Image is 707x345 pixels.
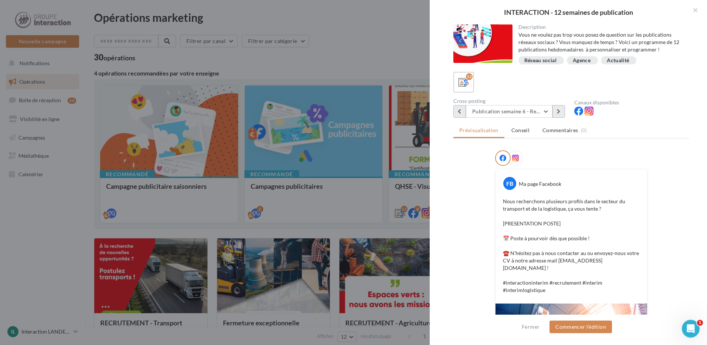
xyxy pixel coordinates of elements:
[442,9,695,16] div: INTERACTION - 12 semaines de publication
[466,73,473,80] div: 12
[503,198,640,294] p: Nous recherchons plusieurs profils dans le secteur du transport et de la logistique, ça vous tent...
[573,58,591,63] div: Agence
[519,180,561,188] div: Ma page Facebook
[518,24,684,30] div: Description
[682,320,700,338] iframe: Intercom live chat
[503,177,516,190] div: FB
[524,58,557,63] div: Réseau social
[542,127,578,134] span: Commentaires
[697,320,703,326] span: 1
[574,100,689,105] div: Canaux disponibles
[581,127,587,133] span: (0)
[453,98,568,104] div: Cross-posting
[549,321,612,333] button: Commencer l'édition
[607,58,629,63] div: Actualité
[466,105,552,118] button: Publication semaine 6 - Recrutement logistique
[518,31,684,53] div: Vous ne voulez pas trop vous posez de question sur les publications réseaux sociaux ? Vous manque...
[519,322,542,331] button: Fermer
[511,127,530,133] span: Conseil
